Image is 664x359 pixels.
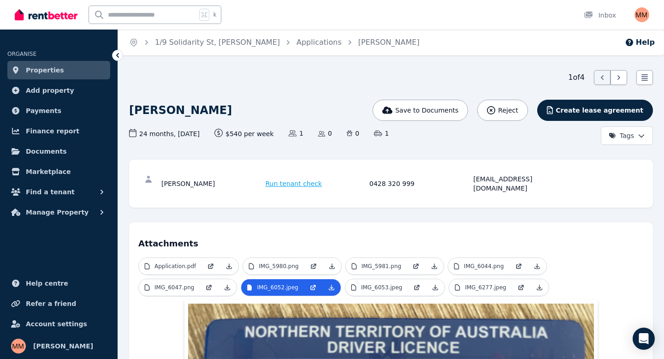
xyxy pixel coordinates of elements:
span: Create lease agreement [556,106,643,115]
span: Find a tenant [26,186,75,197]
span: 24 months , [DATE] [129,129,200,138]
span: [PERSON_NAME] [33,341,93,352]
p: IMG_6044.png [464,263,504,270]
span: Reject [498,106,518,115]
p: Application.pdf [154,263,196,270]
p: IMG_5981.png [362,263,401,270]
a: IMG_6053.jpeg [345,279,408,296]
span: 0 [347,129,359,138]
div: [EMAIL_ADDRESS][DOMAIN_NAME] [474,174,575,193]
span: 1 [374,129,389,138]
span: Documents [26,146,67,157]
a: Open in new Tab [510,258,528,275]
a: Download Attachment [425,258,444,275]
a: Open in new Tab [304,279,322,296]
a: IMG_6052.jpeg [241,279,304,296]
a: Open in new Tab [200,279,218,296]
button: Reject [477,100,528,121]
a: [PERSON_NAME] [358,38,420,47]
span: Refer a friend [26,298,76,309]
a: Marketplace [7,162,110,181]
span: 0 [318,129,332,138]
span: 1 of 4 [568,72,585,83]
a: Download Attachment [323,258,341,275]
span: ORGANISE [7,51,36,57]
a: Open in new Tab [408,279,426,296]
div: Inbox [584,11,616,20]
button: Manage Property [7,203,110,221]
span: k [213,11,216,18]
span: Run tenant check [266,179,322,188]
span: Manage Property [26,207,89,218]
span: Finance report [26,126,79,137]
span: 1 [289,129,303,138]
a: Account settings [7,315,110,333]
a: Add property [7,81,110,100]
a: Refer a friend [7,294,110,313]
a: 1/9 Solidarity St, [PERSON_NAME] [155,38,280,47]
span: Properties [26,65,64,76]
span: Account settings [26,318,87,329]
a: IMG_6047.png [139,279,200,296]
a: Download Attachment [530,279,549,296]
button: Tags [601,126,653,145]
img: RentBetter [15,8,77,22]
a: IMG_5981.png [346,258,407,275]
a: IMG_6277.jpeg [449,279,512,296]
span: Help centre [26,278,68,289]
a: IMG_6044.png [448,258,509,275]
div: [PERSON_NAME] [161,174,263,193]
a: Properties [7,61,110,79]
button: Find a tenant [7,183,110,201]
h4: Attachments [138,232,644,250]
span: $540 per week [214,129,274,138]
a: Open in new Tab [304,258,323,275]
span: Tags [609,131,634,140]
a: Help centre [7,274,110,293]
nav: Breadcrumb [118,30,431,55]
button: Help [625,37,655,48]
a: Download Attachment [426,279,445,296]
a: Download Attachment [528,258,546,275]
span: Payments [26,105,61,116]
a: Download Attachment [218,279,237,296]
div: Open Intercom Messenger [633,328,655,350]
img: matthew mcpherson [11,339,26,353]
h1: [PERSON_NAME] [129,103,232,118]
span: Save to Documents [395,106,458,115]
a: Download Attachment [220,258,238,275]
a: Open in new Tab [512,279,530,296]
a: Payments [7,102,110,120]
a: Download Attachment [322,279,341,296]
button: Create lease agreement [537,100,653,121]
div: 0428 320 999 [369,174,471,193]
a: Documents [7,142,110,161]
a: Open in new Tab [202,258,220,275]
span: Marketplace [26,166,71,177]
a: Open in new Tab [407,258,425,275]
a: Applications [296,38,342,47]
p: IMG_6277.jpeg [465,284,506,291]
a: Finance report [7,122,110,140]
p: IMG_5980.png [259,263,298,270]
p: IMG_6047.png [154,284,194,291]
a: IMG_5980.png [243,258,304,275]
img: matthew mcpherson [634,7,649,22]
a: Application.pdf [139,258,202,275]
p: IMG_6052.jpeg [257,284,298,291]
span: Add property [26,85,74,96]
p: IMG_6053.jpeg [361,284,403,291]
button: Save to Documents [373,100,468,121]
